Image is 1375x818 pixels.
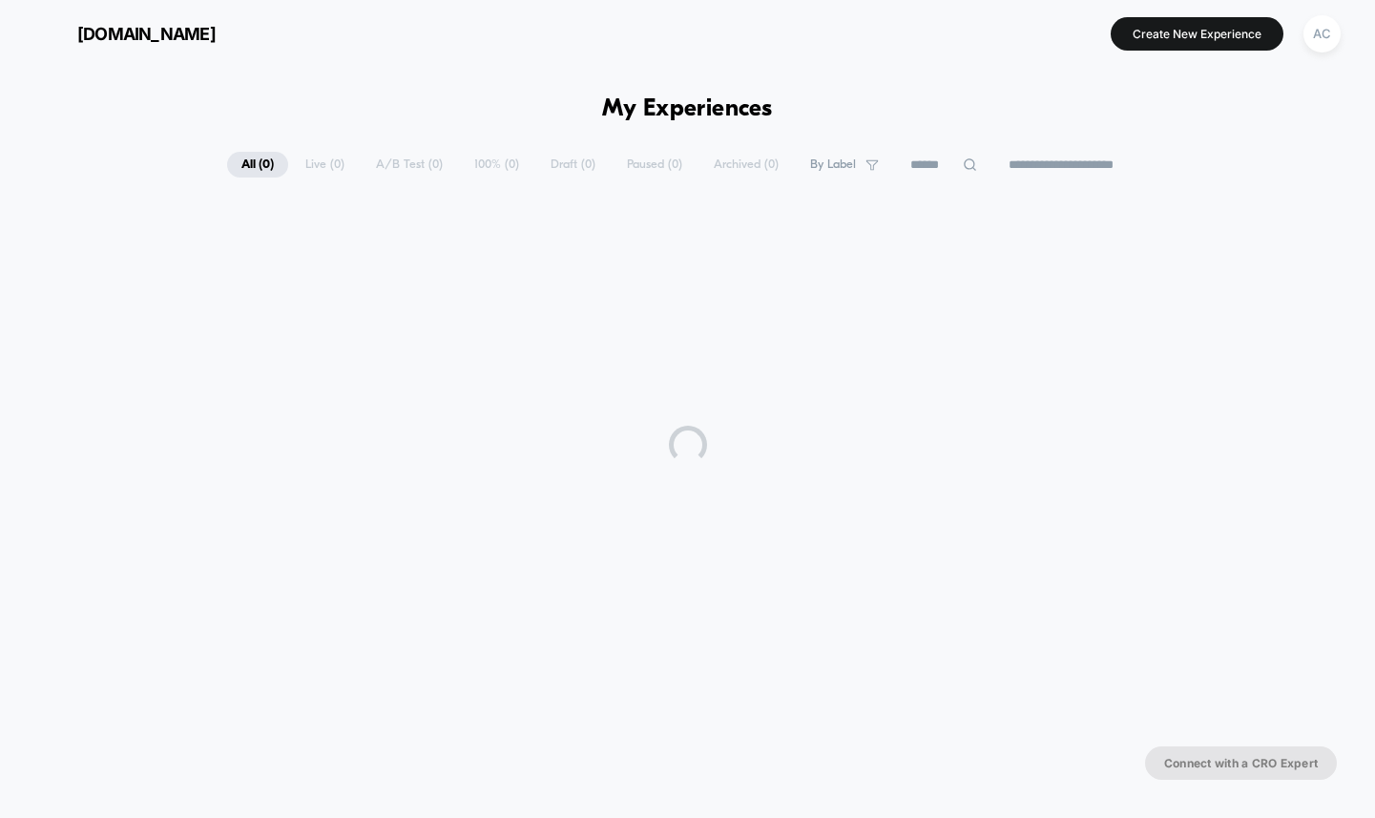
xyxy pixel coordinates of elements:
[1298,14,1346,53] button: AC
[602,95,773,123] h1: My Experiences
[810,157,856,172] span: By Label
[1111,17,1283,51] button: Create New Experience
[227,152,288,178] span: All ( 0 )
[29,18,221,49] button: [DOMAIN_NAME]
[77,24,216,44] span: [DOMAIN_NAME]
[1303,15,1341,52] div: AC
[1145,746,1337,780] button: Connect with a CRO Expert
